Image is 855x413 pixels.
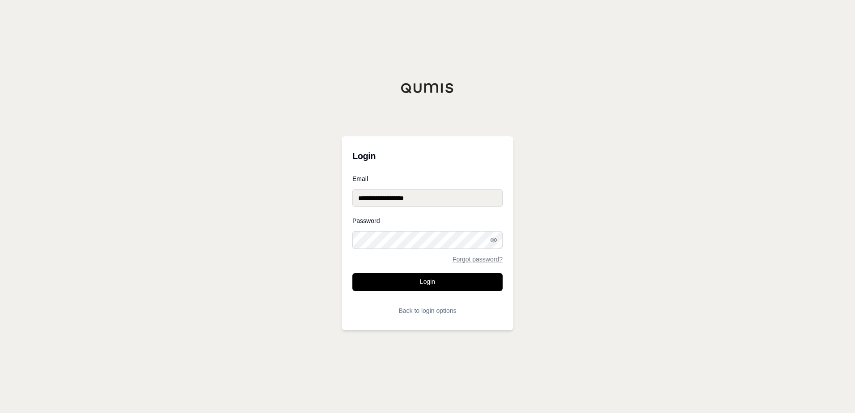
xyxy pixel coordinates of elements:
h3: Login [352,147,503,165]
img: Qumis [401,83,454,93]
button: Back to login options [352,302,503,320]
a: Forgot password? [453,256,503,262]
label: Password [352,218,503,224]
label: Email [352,176,503,182]
button: Login [352,273,503,291]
